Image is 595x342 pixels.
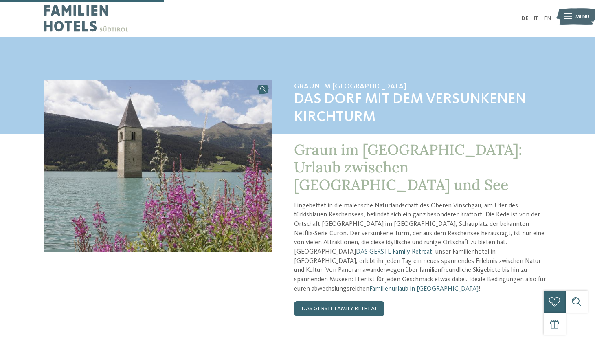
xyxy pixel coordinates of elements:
[544,15,551,21] a: EN
[294,91,551,126] span: Das Dorf mit dem versunkenen Kirchturm
[369,286,479,292] a: Familienurlaub in [GEOGRAPHIC_DATA]
[294,82,551,91] span: Graun im [GEOGRAPHIC_DATA]
[294,201,551,294] p: Eingebettet in die malerische Naturlandschaft des Oberen Vinschgau, am Ufer des türkisblauen Resc...
[356,249,432,255] a: DAS GERSTL Family Retreat
[534,15,538,21] a: IT
[575,13,589,20] span: Menü
[294,301,384,316] a: Das Gerstl Family Retreat
[521,15,528,21] a: DE
[44,80,272,252] img: Das Familienhotel in Graun am Vinschgau am Reschensee
[294,140,522,194] span: Graun im [GEOGRAPHIC_DATA]: Urlaub zwischen [GEOGRAPHIC_DATA] und See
